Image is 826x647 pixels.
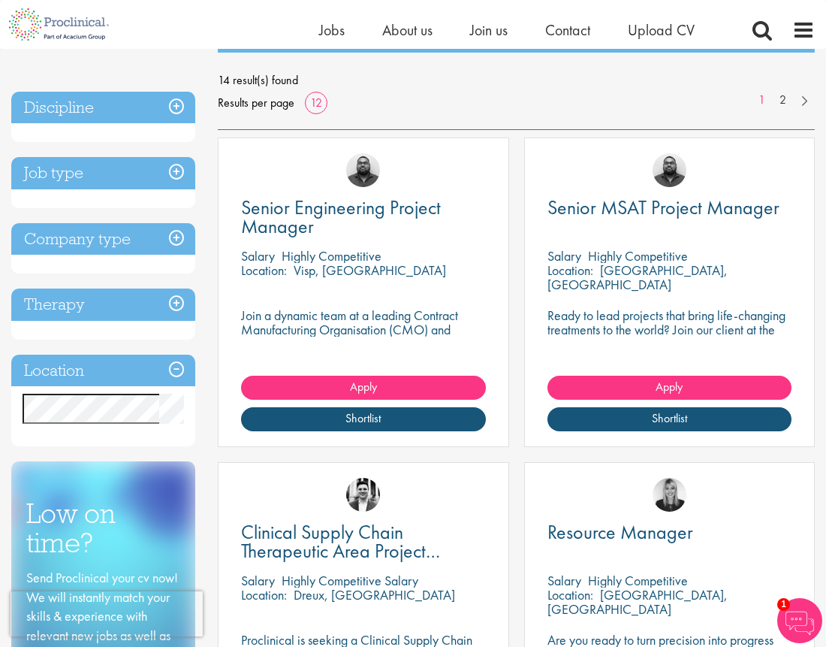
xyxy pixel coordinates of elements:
[241,523,486,561] a: Clinical Supply Chain Therapeutic Area Project Manager
[547,247,581,265] span: Salary
[11,223,195,255] h3: Company type
[241,586,287,603] span: Location:
[26,499,180,557] h3: Low on time?
[777,598,822,643] img: Chatbot
[751,92,773,109] a: 1
[350,379,377,395] span: Apply
[294,586,455,603] p: Dreux, [GEOGRAPHIC_DATA]
[547,523,792,542] a: Resource Manager
[11,92,195,124] h3: Discipline
[294,262,446,279] p: Visp, [GEOGRAPHIC_DATA]
[11,355,195,387] h3: Location
[547,519,693,545] span: Resource Manager
[772,92,794,109] a: 2
[218,92,294,114] span: Results per page
[241,198,486,236] a: Senior Engineering Project Manager
[547,586,728,618] p: [GEOGRAPHIC_DATA], [GEOGRAPHIC_DATA]
[241,407,486,431] a: Shortlist
[547,262,728,293] p: [GEOGRAPHIC_DATA], [GEOGRAPHIC_DATA]
[241,247,275,265] span: Salary
[588,572,688,589] p: Highly Competitive
[241,572,275,589] span: Salary
[241,262,287,279] span: Location:
[777,598,790,611] span: 1
[11,157,195,189] h3: Job type
[547,308,792,365] p: Ready to lead projects that bring life-changing treatments to the world? Join our client at the f...
[547,407,792,431] a: Shortlist
[11,591,203,636] iframe: reCAPTCHA
[282,572,418,589] p: Highly Competitive Salary
[653,153,686,187] img: Ashley Bennett
[241,195,441,239] span: Senior Engineering Project Manager
[628,20,695,40] a: Upload CV
[241,519,440,582] span: Clinical Supply Chain Therapeutic Area Project Manager
[653,478,686,512] img: Janelle Jones
[547,262,593,279] span: Location:
[547,195,779,220] span: Senior MSAT Project Manager
[382,20,433,40] a: About us
[470,20,508,40] a: Join us
[588,247,688,265] p: Highly Competitive
[305,95,327,110] a: 12
[547,586,593,603] span: Location:
[547,198,792,217] a: Senior MSAT Project Manager
[656,379,683,395] span: Apply
[241,308,486,365] p: Join a dynamic team at a leading Contract Manufacturing Organisation (CMO) and contribute to grou...
[547,572,581,589] span: Salary
[346,478,380,512] img: Edward Little
[282,247,381,265] p: Highly Competitive
[218,69,815,92] span: 14 result(s) found
[545,20,590,40] a: Contact
[346,153,380,187] img: Ashley Bennett
[11,289,195,321] h3: Therapy
[319,20,345,40] a: Jobs
[547,376,792,400] a: Apply
[241,376,486,400] a: Apply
